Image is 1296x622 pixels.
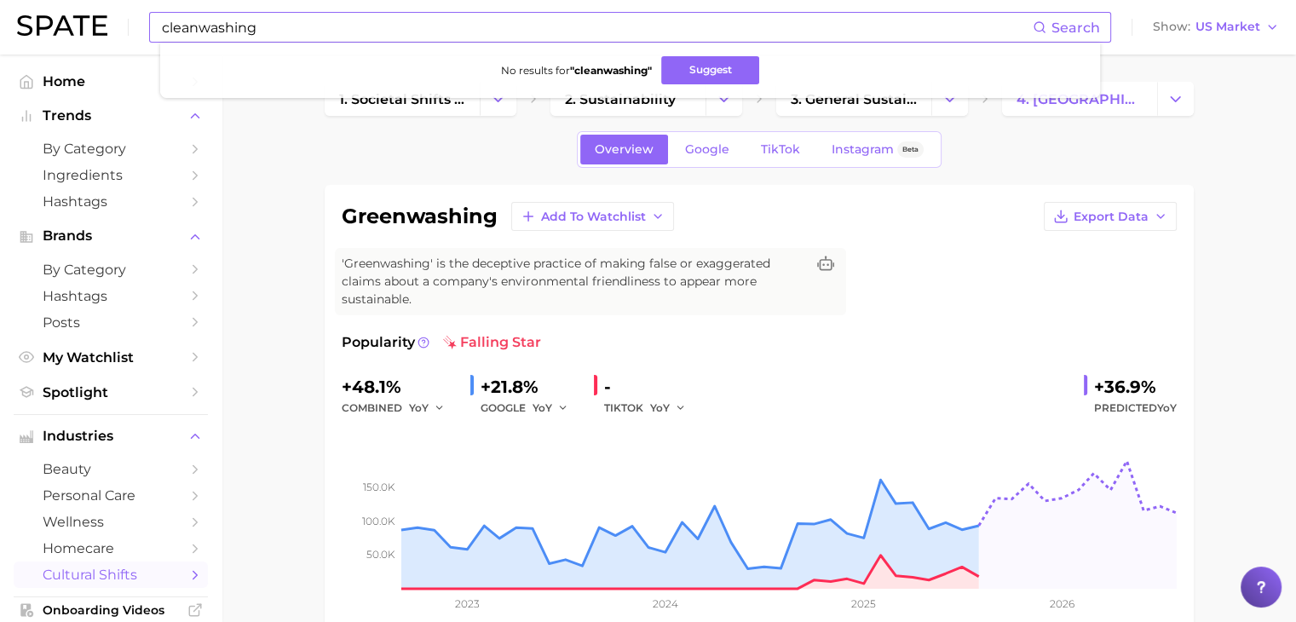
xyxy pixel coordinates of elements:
[14,223,208,249] button: Brands
[832,142,894,157] span: Instagram
[14,283,208,309] a: Hashtags
[480,82,516,116] button: Change Category
[671,135,744,164] a: Google
[14,562,208,588] a: cultural shifts
[1094,373,1177,400] div: +36.9%
[550,82,706,116] a: 2. sustainability
[409,398,446,418] button: YoY
[776,82,931,116] a: 3. general sustainability topics
[14,344,208,371] a: My Watchlist
[851,597,876,610] tspan: 2025
[1195,22,1260,32] span: US Market
[595,142,654,157] span: Overview
[14,135,208,162] a: by Category
[17,15,107,36] img: SPATE
[342,373,457,400] div: +48.1%
[43,487,179,504] span: personal care
[1049,597,1074,610] tspan: 2026
[455,597,480,610] tspan: 2023
[443,336,457,349] img: falling star
[43,540,179,556] span: homecare
[43,73,179,89] span: Home
[931,82,968,116] button: Change Category
[14,379,208,406] a: Spotlight
[1157,82,1194,116] button: Change Category
[902,142,919,157] span: Beta
[580,135,668,164] a: Overview
[14,103,208,129] button: Trends
[14,456,208,482] a: beauty
[481,373,580,400] div: +21.8%
[43,429,179,444] span: Industries
[43,567,179,583] span: cultural shifts
[1051,20,1100,36] span: Search
[339,91,465,107] span: 1. societal shifts & culture
[650,398,687,418] button: YoY
[569,64,651,77] strong: " cleanwashing "
[43,108,179,124] span: Trends
[14,509,208,535] a: wellness
[650,400,670,415] span: YoY
[43,262,179,278] span: by Category
[14,309,208,336] a: Posts
[14,162,208,188] a: Ingredients
[1074,210,1149,224] span: Export Data
[652,597,677,610] tspan: 2024
[1044,202,1177,231] button: Export Data
[14,188,208,215] a: Hashtags
[409,400,429,415] span: YoY
[43,514,179,530] span: wellness
[604,398,698,418] div: TIKTOK
[1002,82,1157,116] a: 4. [GEOGRAPHIC_DATA]
[14,68,208,95] a: Home
[43,602,179,618] span: Onboarding Videos
[43,141,179,157] span: by Category
[661,56,759,84] button: Suggest
[14,256,208,283] a: by Category
[43,167,179,183] span: Ingredients
[761,142,800,157] span: TikTok
[43,314,179,331] span: Posts
[481,398,580,418] div: GOOGLE
[1153,22,1190,32] span: Show
[1017,91,1143,107] span: 4. [GEOGRAPHIC_DATA]
[533,398,569,418] button: YoY
[1149,16,1283,38] button: ShowUS Market
[1094,398,1177,418] span: Predicted
[43,228,179,244] span: Brands
[43,193,179,210] span: Hashtags
[43,384,179,400] span: Spotlight
[342,206,498,227] h1: greenwashing
[160,13,1033,42] input: Search here for a brand, industry, or ingredient
[325,82,480,116] a: 1. societal shifts & culture
[533,400,552,415] span: YoY
[706,82,742,116] button: Change Category
[565,91,676,107] span: 2. sustainability
[817,135,938,164] a: InstagramBeta
[14,482,208,509] a: personal care
[443,332,541,353] span: falling star
[500,64,651,77] span: No results for
[43,461,179,477] span: beauty
[604,373,698,400] div: -
[541,210,646,224] span: Add to Watchlist
[342,255,805,308] span: 'Greenwashing' is the deceptive practice of making false or exaggerated claims about a company's ...
[342,332,415,353] span: Popularity
[791,91,917,107] span: 3. general sustainability topics
[14,423,208,449] button: Industries
[43,349,179,366] span: My Watchlist
[746,135,815,164] a: TikTok
[342,398,457,418] div: combined
[685,142,729,157] span: Google
[511,202,674,231] button: Add to Watchlist
[14,535,208,562] a: homecare
[1157,401,1177,414] span: YoY
[43,288,179,304] span: Hashtags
